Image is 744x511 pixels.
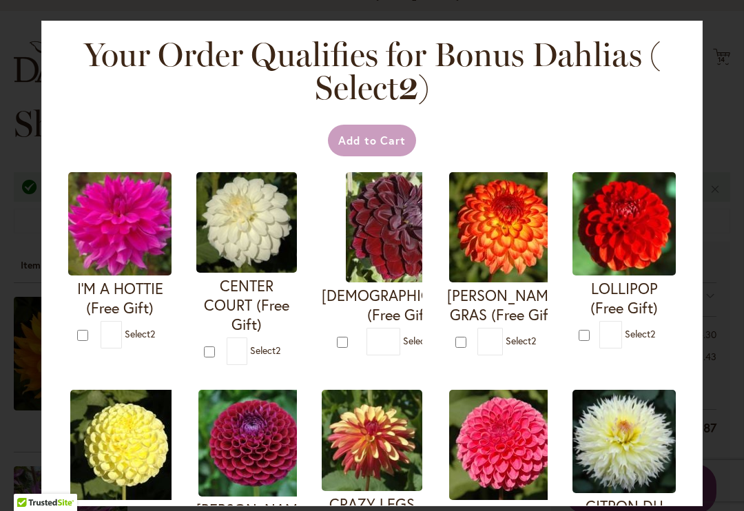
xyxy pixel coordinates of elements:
[572,279,676,317] h4: LOLLIPOP (Free Gift)
[572,390,676,493] img: CITRON DU CAP (Free Gift)
[198,390,309,497] img: IVANETTI (Free Gift)
[506,334,536,347] span: Select
[403,334,433,347] span: Select
[322,286,479,324] h4: [DEMOGRAPHIC_DATA] (Free Gift)
[650,327,655,340] span: 2
[276,344,280,357] span: 2
[150,327,155,340] span: 2
[449,172,559,282] img: MARDY GRAS (Free Gift)
[447,286,561,324] h4: [PERSON_NAME] GRAS (Free Gift)
[196,172,297,273] img: CENTER COURT (Free Gift)
[572,172,676,275] img: LOLLIPOP (Free Gift)
[68,279,172,317] h4: I'M A HOTTIE (Free Gift)
[250,344,280,357] span: Select
[68,172,172,275] img: I'M A HOTTIE (Free Gift)
[83,38,661,104] h2: Your Order Qualifies for Bonus Dahlias ( Select )
[70,390,180,500] img: NETTIE (Free Gift)
[449,390,559,500] img: REBECCA LYNN (Free Gift)
[346,172,456,282] img: VOODOO (Free Gift)
[10,462,49,501] iframe: Launch Accessibility Center
[322,390,422,491] img: CRAZY LEGS (Free Gift)
[196,276,297,334] h4: CENTER COURT (Free Gift)
[531,334,536,347] span: 2
[125,327,155,340] span: Select
[625,327,655,340] span: Select
[399,67,418,107] span: 2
